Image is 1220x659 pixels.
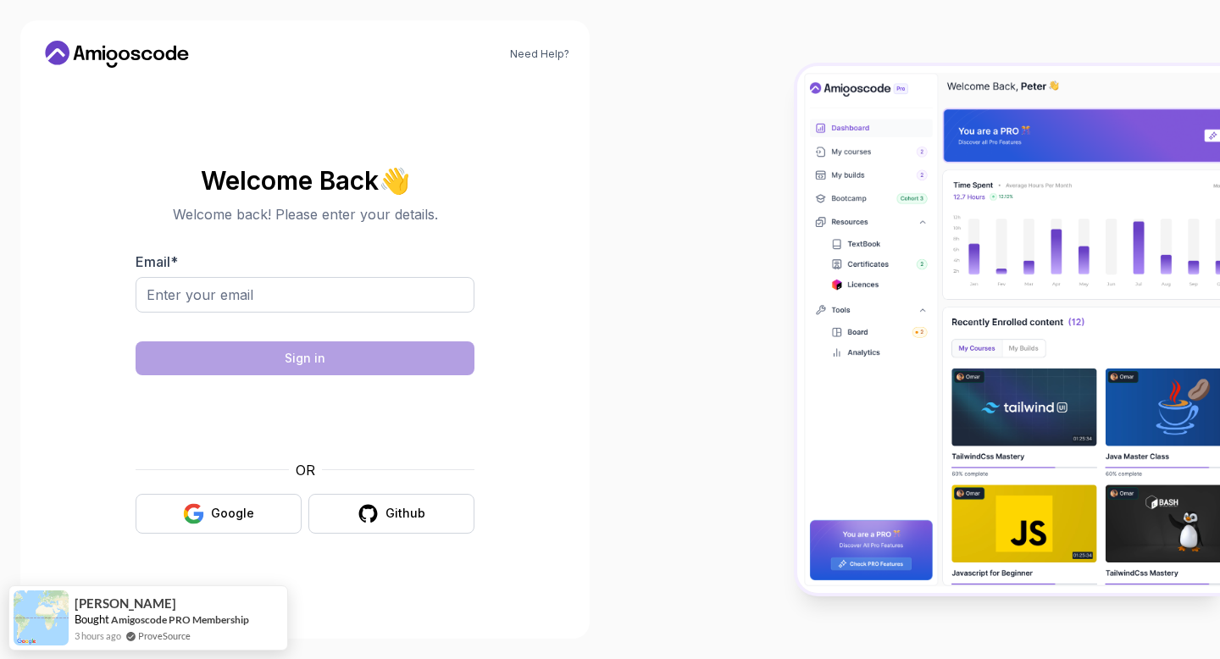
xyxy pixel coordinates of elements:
button: Google [136,494,302,534]
div: Google [211,505,254,522]
button: Github [308,494,474,534]
img: Amigoscode Dashboard [797,66,1220,593]
iframe: Widget containing checkbox for hCaptcha security challenge [177,385,433,450]
a: Home link [41,41,193,68]
a: ProveSource [138,629,191,643]
span: Bought [75,612,109,626]
p: Welcome back! Please enter your details. [136,204,474,224]
a: Amigoscode PRO Membership [111,613,249,626]
div: Github [385,505,425,522]
input: Enter your email [136,277,474,313]
h2: Welcome Back [136,167,474,194]
button: Sign in [136,341,474,375]
span: 👋 [378,166,409,193]
label: Email * [136,253,178,270]
span: [PERSON_NAME] [75,596,176,611]
p: OR [296,460,315,480]
span: 3 hours ago [75,629,121,643]
div: Sign in [285,350,325,367]
img: provesource social proof notification image [14,590,69,645]
a: Need Help? [510,47,569,61]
